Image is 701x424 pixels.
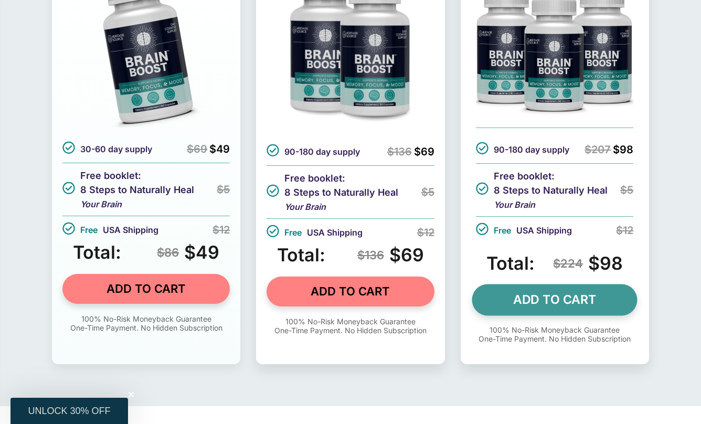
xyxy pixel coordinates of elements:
[494,199,535,210] em: Your Brain
[421,186,434,198] span: $5
[187,143,207,155] span: $69
[267,144,360,160] div: 90-180 day supply
[80,183,194,197] p: 8 Steps to Naturally Heal
[476,142,569,157] div: 90-180 day supply
[213,224,230,236] span: $12
[267,224,363,241] div: USA Shipping
[284,226,302,239] span: Free
[494,224,511,237] span: Free
[217,183,230,196] span: $5
[157,247,179,258] span: $86
[80,199,122,209] em: Your Brain
[267,277,434,306] a: ADD TO CART
[80,168,194,183] p: Free booklet:
[357,249,384,261] span: $136
[10,398,128,424] div: UNLOCK 30% OFFClose teaser
[476,325,633,343] p: 100% No-Risk Moneyback Guarantee One-Time Payment. No Hidden Subscription
[284,202,326,212] em: Your Brain
[209,143,230,155] span: $49
[184,243,219,261] p: $49
[417,226,434,239] span: $12
[486,255,535,272] p: Total:
[613,143,633,156] span: $98
[284,171,398,185] p: Free booklet:
[62,141,152,157] div: 30-60 day supply
[616,224,633,237] span: $12
[73,243,121,261] p: Total:
[62,314,230,332] p: 100% No-Risk Moneyback Guarantee One-Time Payment. No Hidden Subscription
[62,274,230,304] a: ADD TO CART
[620,184,633,196] span: $5
[476,222,572,239] div: USA Shipping
[472,284,638,316] a: ADD TO CART
[284,185,398,199] p: 8 Steps to Naturally Heal
[62,221,158,238] div: USA Shipping
[277,246,325,264] p: Total:
[80,224,98,236] span: Free
[553,258,583,269] span: $224
[389,246,424,264] p: $69
[126,389,136,400] button: Close teaser
[387,145,412,158] span: $136
[585,143,611,156] span: $207
[28,406,110,416] span: UNLOCK 30% OFF
[414,145,434,158] span: $69
[588,255,623,272] p: $98
[494,169,608,183] p: Free booklet:
[267,317,434,335] p: 100% No-Risk Moneyback Guarantee One-Time Payment. No Hidden Subscription
[494,183,608,197] p: 8 Steps to Naturally Heal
